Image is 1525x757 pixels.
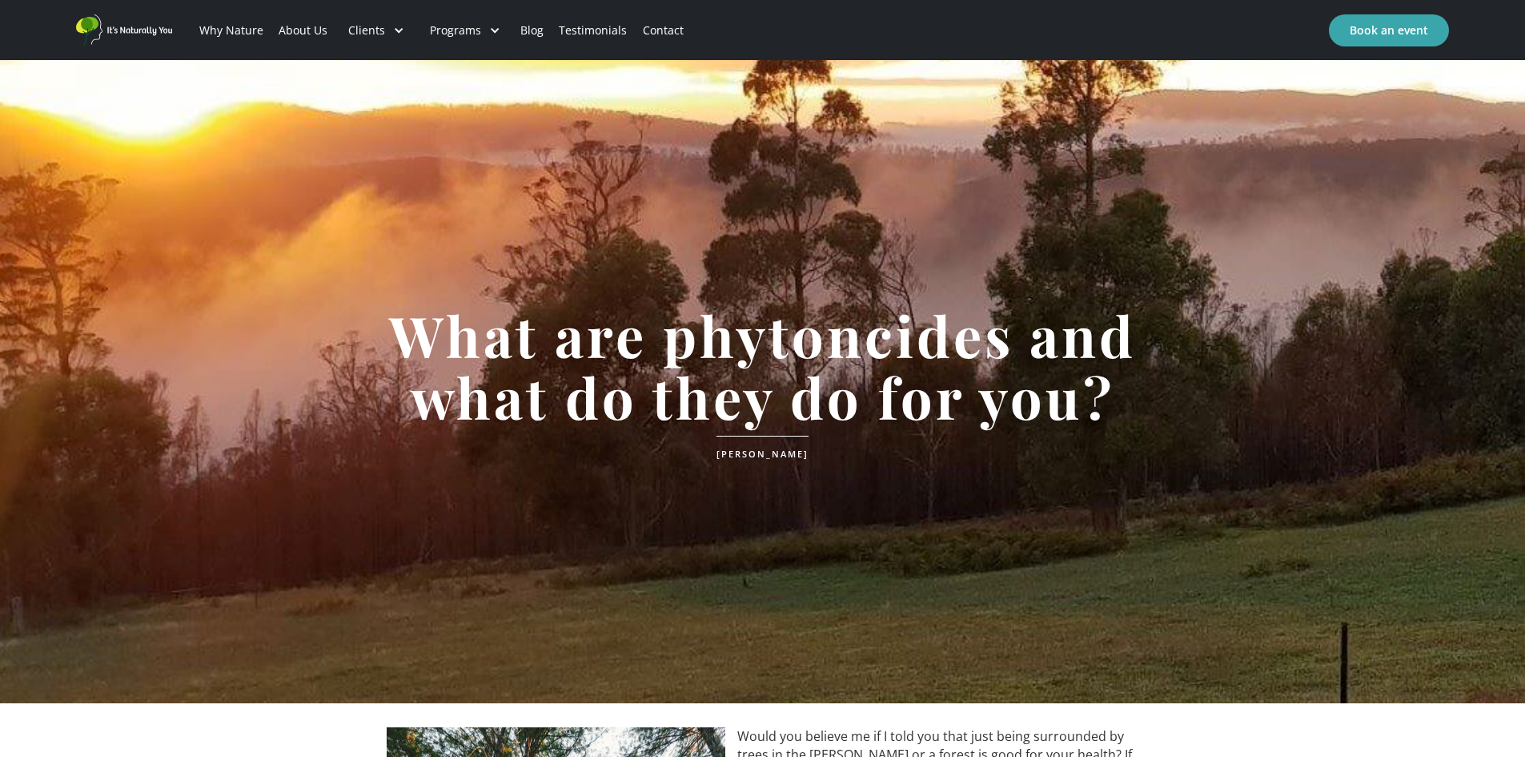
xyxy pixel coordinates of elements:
div: Programs [430,22,481,38]
a: About Us [271,3,335,58]
h1: What are phytoncides and what do they do for you? [307,304,1219,428]
div: Clients [335,3,417,58]
a: home [76,14,172,46]
a: Contact [635,3,691,58]
a: Why Nature [191,3,271,58]
div: [PERSON_NAME] [716,436,809,464]
a: Blog [513,3,552,58]
div: Clients [348,22,385,38]
div: Programs [417,3,513,58]
a: Testimonials [552,3,635,58]
a: Book an event [1329,14,1449,46]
